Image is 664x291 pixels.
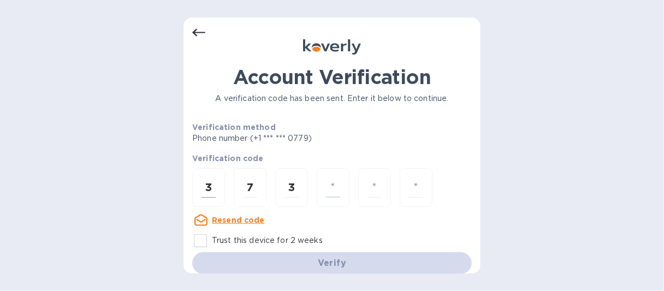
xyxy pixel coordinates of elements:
[192,66,472,88] h1: Account Verification
[192,153,472,164] p: Verification code
[192,133,395,144] p: Phone number (+1 *** *** 0779)
[192,123,276,132] b: Verification method
[212,235,323,246] p: Trust this device for 2 weeks
[192,93,472,104] p: A verification code has been sent. Enter it below to continue.
[212,216,265,224] u: Resend code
